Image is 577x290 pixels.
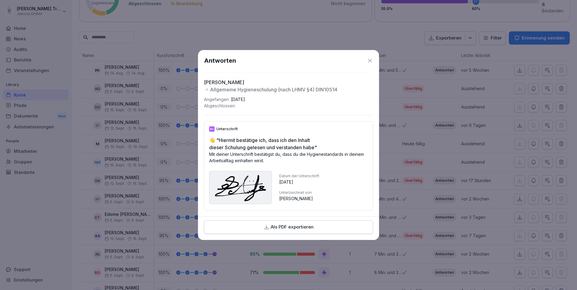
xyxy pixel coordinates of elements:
p: Angefangen : [204,96,245,102]
p: [DATE] [279,179,319,185]
p: Unterzeichnet von [279,190,319,195]
p: [PERSON_NAME] [279,195,319,202]
p: Allgemeine Hygieneschulung (nach LHMV §4) DIN10514 [210,86,337,93]
button: Als PDF exportieren [204,220,373,234]
p: Als PDF exportieren [271,224,314,231]
p: [PERSON_NAME] [204,79,337,86]
p: Abgeschlossen : [204,102,245,109]
h2: 👋 "Hiermit bestätige ich, dass ich den Inhalt dieser Schulung gelesen und verstanden habe" [209,137,368,151]
p: Unterschrift [216,126,238,132]
img: depind8pljtefc1rbkfe8hrv.svg [212,174,269,201]
h1: Antworten [204,56,236,65]
span: [DATE] [231,97,245,102]
p: Mit deiner Unterschrift bestätigst du, dass du die Hygienestandards in deinem Arbeitsalltag einha... [209,151,368,164]
p: Datum der Unterschrift [279,173,319,179]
